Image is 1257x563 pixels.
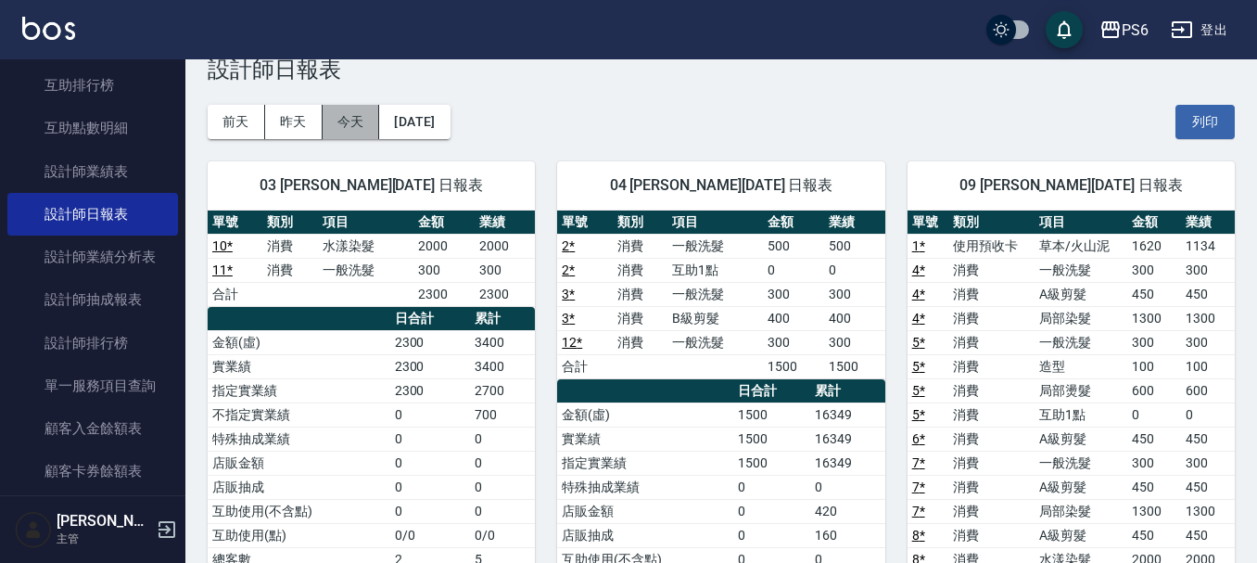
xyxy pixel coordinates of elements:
button: 前天 [208,105,265,139]
a: 互助排行榜 [7,64,178,107]
td: 互助使用(不含點) [208,499,390,523]
td: 消費 [262,234,317,258]
td: 消費 [948,258,1035,282]
td: 450 [1181,523,1235,547]
th: 累計 [470,307,535,331]
td: 450 [1181,475,1235,499]
td: 消費 [948,499,1035,523]
td: 消費 [948,378,1035,403]
th: 金額 [413,211,475,235]
td: 消費 [948,306,1035,330]
td: 0 [470,451,535,475]
td: 店販抽成 [557,523,733,547]
td: 一般洗髮 [1035,451,1127,475]
a: 顧客入金餘額表 [7,407,178,450]
td: 2000 [475,234,536,258]
td: 16349 [810,451,884,475]
td: 1300 [1181,499,1235,523]
td: 3400 [470,330,535,354]
td: 局部染髮 [1035,499,1127,523]
td: 0/0 [390,523,471,547]
a: 設計師日報表 [7,193,178,236]
th: 項目 [318,211,413,235]
td: 0 [763,258,824,282]
td: 300 [413,258,475,282]
td: 店販抽成 [208,475,390,499]
td: A級剪髮 [1035,427,1127,451]
td: 160 [810,523,884,547]
th: 單號 [208,211,262,235]
td: 300 [763,282,824,306]
td: 3400 [470,354,535,378]
td: 300 [1181,451,1235,475]
td: 一般洗髮 [667,234,763,258]
button: [DATE] [379,105,450,139]
td: 店販金額 [557,499,733,523]
td: 1500 [733,403,811,427]
td: 消費 [948,282,1035,306]
td: 1500 [733,427,811,451]
td: 400 [763,306,824,330]
td: 消費 [613,258,667,282]
td: 消費 [948,403,1035,427]
td: 0/0 [470,523,535,547]
span: 03 [PERSON_NAME][DATE] 日報表 [230,176,513,195]
td: 450 [1181,282,1235,306]
button: 昨天 [265,105,323,139]
td: 300 [763,330,824,354]
td: 0 [733,475,811,499]
th: 業績 [824,211,885,235]
td: 16349 [810,403,884,427]
td: 600 [1181,378,1235,403]
td: 消費 [613,306,667,330]
td: 300 [1127,258,1181,282]
td: 一般洗髮 [1035,330,1127,354]
a: 設計師抽成報表 [7,278,178,321]
td: 300 [1127,451,1181,475]
button: save [1046,11,1083,48]
th: 單號 [908,211,948,235]
td: 400 [824,306,885,330]
td: 500 [824,234,885,258]
div: PS6 [1122,19,1149,42]
td: 草本/火山泥 [1035,234,1127,258]
th: 日合計 [390,307,471,331]
a: 設計師業績分析表 [7,236,178,278]
th: 類別 [613,211,667,235]
a: 互助點數明細 [7,107,178,149]
td: 互助1點 [667,258,763,282]
td: 450 [1127,475,1181,499]
table: a dense table [557,211,884,379]
td: 特殊抽成業績 [557,475,733,499]
h5: [PERSON_NAME] [57,512,151,531]
button: PS6 [1092,11,1156,49]
td: 2700 [470,378,535,403]
td: 互助1點 [1035,403,1127,427]
td: 0 [390,451,471,475]
td: 特殊抽成業績 [208,427,390,451]
td: 0 [470,427,535,451]
th: 金額 [763,211,824,235]
td: 消費 [948,427,1035,451]
td: 1620 [1127,234,1181,258]
td: 500 [763,234,824,258]
td: 水漾染髮 [318,234,413,258]
td: 2300 [413,282,475,306]
th: 單號 [557,211,612,235]
td: 300 [1181,258,1235,282]
td: 2300 [390,354,471,378]
td: 450 [1181,427,1235,451]
td: 局部燙髮 [1035,378,1127,403]
td: 700 [470,403,535,427]
td: 0 [733,499,811,523]
td: 0 [390,475,471,499]
td: 0 [810,475,884,499]
img: Person [15,511,52,548]
td: 使用預收卡 [948,234,1035,258]
th: 日合計 [733,379,811,403]
th: 項目 [667,211,763,235]
td: 450 [1127,427,1181,451]
td: 0 [733,523,811,547]
td: 2300 [390,378,471,403]
p: 主管 [57,531,151,547]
